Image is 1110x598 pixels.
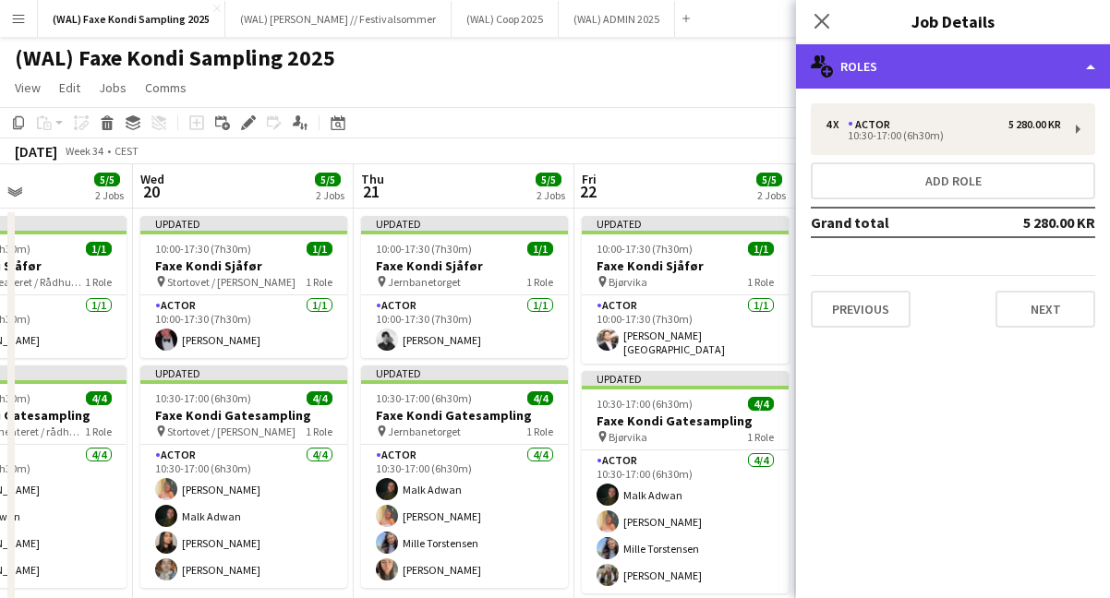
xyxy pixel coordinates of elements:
div: 2 Jobs [757,188,786,202]
h3: Faxe Kondi Sjåfør [361,257,568,274]
div: Actor [848,118,898,131]
span: 1/1 [527,242,553,256]
span: 1 Role [526,425,553,438]
span: 10:00-17:30 (7h30m) [376,242,472,256]
div: Updated [582,371,789,386]
span: 4/4 [86,391,112,405]
span: Stortovet / [PERSON_NAME] [167,425,296,438]
a: Comms [138,76,194,100]
app-job-card: Updated10:00-17:30 (7h30m)1/1Faxe Kondi Sjåfør Bjørvika1 RoleActor1/110:00-17:30 (7h30m)[PERSON_N... [582,216,789,364]
div: 4 x [826,118,848,131]
div: CEST [115,144,139,158]
app-card-role: Actor4/410:30-17:00 (6h30m)Malk Adwan[PERSON_NAME]Mille Torstensen[PERSON_NAME] [582,450,789,593]
div: 2 Jobs [95,188,124,202]
td: 5 280.00 KR [979,208,1095,237]
span: 10:00-17:30 (7h30m) [597,242,693,256]
div: [DATE] [15,142,57,161]
h3: Faxe Kondi Gatesampling [140,407,347,424]
a: Jobs [91,76,134,100]
span: 20 [138,181,164,202]
span: Stortovet / [PERSON_NAME] [167,275,296,289]
span: Bjørvika [609,275,647,289]
span: View [15,79,41,96]
span: Thu [361,171,384,187]
span: 5/5 [756,173,782,186]
span: 1 Role [747,430,774,444]
span: 1 Role [306,425,332,438]
span: 1 Role [526,275,553,289]
button: Add role [811,162,1095,199]
span: Jernbanetorget [388,425,461,438]
span: Week 34 [61,144,107,158]
div: 5 280.00 KR [1008,118,1061,131]
button: Previous [811,291,911,328]
div: 2 Jobs [537,188,565,202]
h3: Faxe Kondi Gatesampling [582,413,789,429]
span: 4/4 [527,391,553,405]
span: 21 [358,181,384,202]
button: (WAL) Faxe Kondi Sampling 2025 [38,1,225,37]
div: Updated [140,365,347,380]
span: 10:30-17:00 (6h30m) [597,397,693,411]
h1: (WAL) Faxe Kondi Sampling 2025 [15,44,335,72]
h3: Job Details [796,9,1110,33]
span: Jobs [99,79,127,96]
span: 1/1 [86,242,112,256]
app-card-role: Actor4/410:30-17:00 (6h30m)[PERSON_NAME]Malk Adwan[PERSON_NAME][PERSON_NAME] [140,445,347,588]
span: 4/4 [748,397,774,411]
span: 10:30-17:00 (6h30m) [155,391,251,405]
h3: Faxe Kondi Sjåfør [140,257,347,274]
span: 1 Role [306,275,332,289]
span: 5/5 [536,173,561,186]
app-job-card: Updated10:30-17:00 (6h30m)4/4Faxe Kondi Gatesampling Stortovet / [PERSON_NAME]1 RoleActor4/410:30... [140,365,347,588]
span: Wed [140,171,164,187]
span: 1 Role [747,275,774,289]
app-job-card: Updated10:30-17:00 (6h30m)4/4Faxe Kondi Gatesampling Jernbanetorget1 RoleActor4/410:30-17:00 (6h3... [361,365,568,588]
span: Comms [145,79,187,96]
span: 5/5 [315,173,341,186]
span: 10:30-17:00 (6h30m) [376,391,472,405]
span: 1/1 [748,242,774,256]
app-card-role: Actor4/410:30-17:00 (6h30m)Malk Adwan[PERSON_NAME]Mille Torstensen[PERSON_NAME] [361,445,568,588]
button: (WAL) [PERSON_NAME] // Festivalsommer [225,1,452,37]
app-card-role: Actor1/110:00-17:30 (7h30m)[PERSON_NAME][GEOGRAPHIC_DATA] [582,295,789,364]
span: Edit [59,79,80,96]
a: View [7,76,48,100]
div: Updated [361,216,568,231]
span: Bjørvika [609,430,647,444]
span: 10:00-17:30 (7h30m) [155,242,251,256]
span: 1 Role [85,425,112,438]
div: 2 Jobs [316,188,344,202]
app-card-role: Actor1/110:00-17:30 (7h30m)[PERSON_NAME] [140,295,347,358]
app-job-card: Updated10:00-17:30 (7h30m)1/1Faxe Kondi Sjåfør Jernbanetorget1 RoleActor1/110:00-17:30 (7h30m)[PE... [361,216,568,358]
div: Updated [582,216,789,231]
h3: Faxe Kondi Sjåfør [582,257,789,274]
div: Updated [361,365,568,380]
a: Edit [52,76,88,100]
app-job-card: Updated10:00-17:30 (7h30m)1/1Faxe Kondi Sjåfør Stortovet / [PERSON_NAME]1 RoleActor1/110:00-17:30... [140,216,347,358]
span: 22 [579,181,597,202]
td: Grand total [811,208,979,237]
span: 1/1 [307,242,332,256]
app-card-role: Actor1/110:00-17:30 (7h30m)[PERSON_NAME] [361,295,568,358]
button: (WAL) Coop 2025 [452,1,559,37]
app-job-card: Updated10:30-17:00 (6h30m)4/4Faxe Kondi Gatesampling Bjørvika1 RoleActor4/410:30-17:00 (6h30m)Mal... [582,371,789,593]
span: 1 Role [85,275,112,289]
button: Next [995,291,1095,328]
span: Jernbanetorget [388,275,461,289]
span: 5/5 [94,173,120,186]
button: (WAL) ADMIN 2025 [559,1,675,37]
h3: Faxe Kondi Gatesampling [361,407,568,424]
span: Fri [582,171,597,187]
div: Updated [140,216,347,231]
div: 10:30-17:00 (6h30m) [826,131,1061,140]
span: 4/4 [307,391,332,405]
div: Roles [796,44,1110,89]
